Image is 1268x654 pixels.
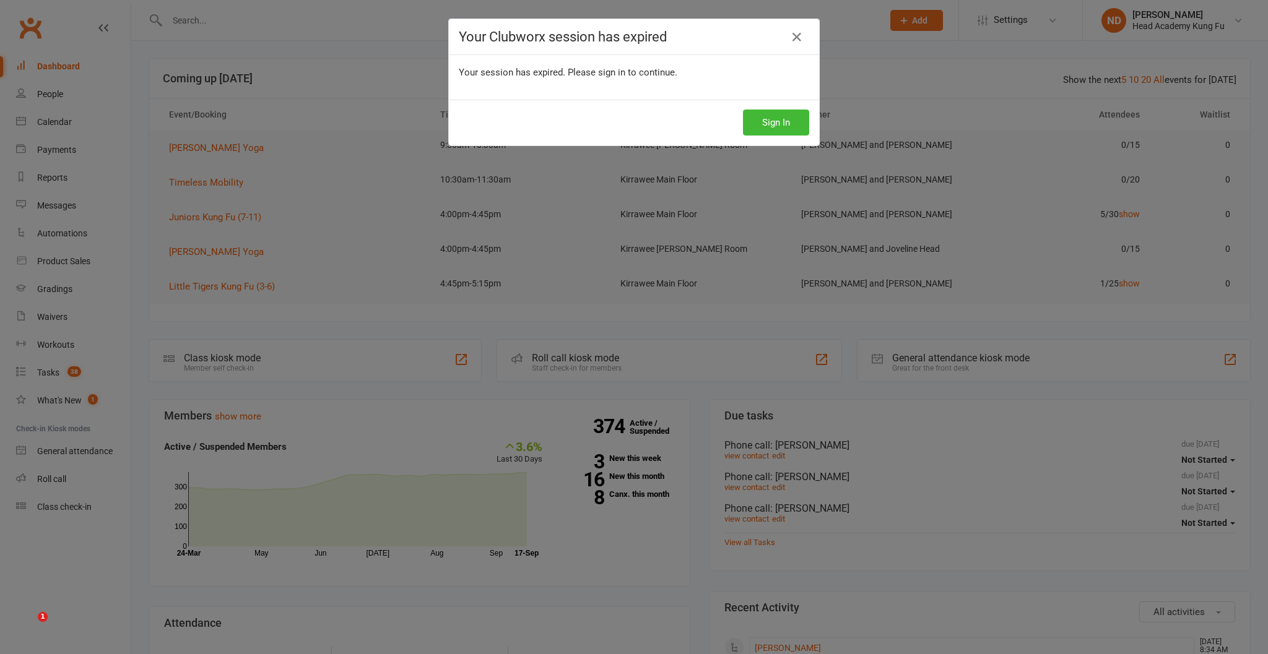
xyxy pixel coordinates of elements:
[459,29,809,45] h4: Your Clubworx session has expired
[38,612,48,622] span: 1
[459,67,677,78] span: Your session has expired. Please sign in to continue.
[743,110,809,136] button: Sign In
[12,612,42,642] iframe: Intercom live chat
[787,27,807,47] a: Close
